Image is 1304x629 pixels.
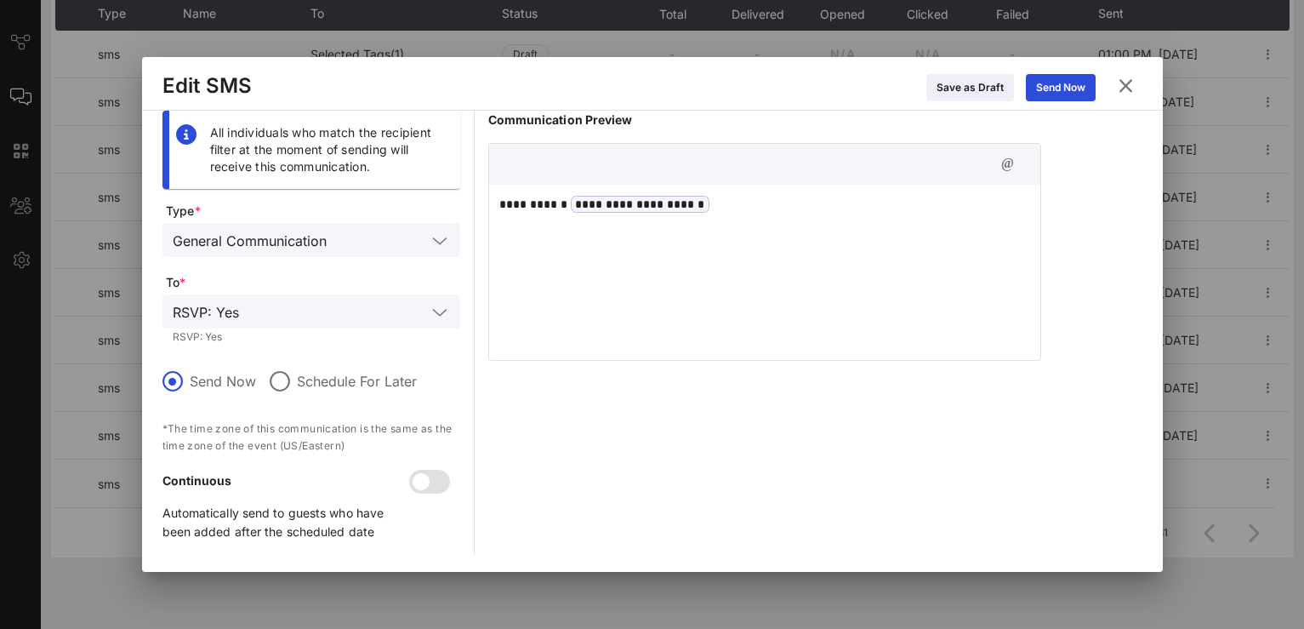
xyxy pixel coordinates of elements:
p: Automatically send to guests who have been added after the scheduled date [162,504,413,541]
label: Send Now [190,373,256,390]
div: RSVP: Yes [173,332,450,342]
span: Type [166,203,460,220]
div: RSVP: Yes [173,305,239,320]
span: To [166,274,460,291]
div: General Communication [173,233,327,249]
div: Save as Draft [937,79,1004,96]
div: Send Now [1036,79,1085,96]
p: Continuous [162,472,413,490]
div: General Communication [162,223,460,257]
label: Schedule For Later [297,373,417,390]
button: Save as Draft [926,74,1014,101]
div: RSVP: Yes [162,294,460,329]
div: All individuals who match the recipient filter at the moment of sending will receive this communi... [210,124,447,175]
p: *The time zone of this communication is the same as the time zone of the event (US/Eastern) [162,420,460,455]
button: Send Now [1026,74,1096,101]
p: Communication Preview [488,111,1041,129]
div: Edit SMS [162,73,253,99]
